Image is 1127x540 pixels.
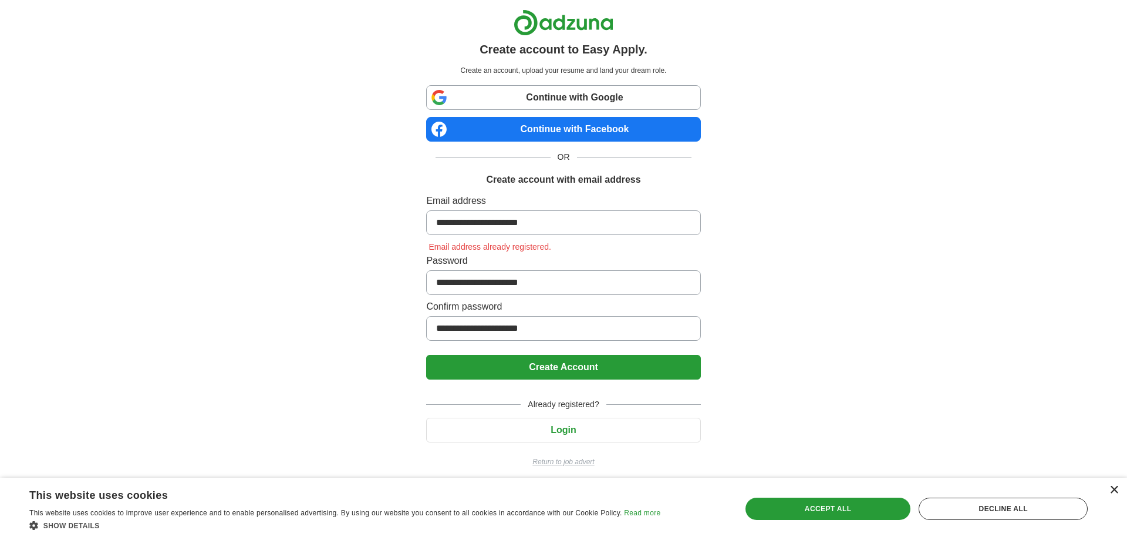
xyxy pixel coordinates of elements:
span: This website uses cookies to improve user experience and to enable personalised advertising. By u... [29,509,622,517]
img: Adzuna logo [514,9,613,36]
div: This website uses cookies [29,485,631,502]
label: Email address [426,194,700,208]
div: Decline all [919,498,1088,520]
span: Show details [43,522,100,530]
span: OR [551,151,577,163]
div: Show details [29,519,660,531]
span: Email address already registered. [426,242,554,251]
a: Continue with Facebook [426,117,700,142]
label: Password [426,254,700,268]
h1: Create account with email address [486,173,640,187]
a: Read more, opens a new window [624,509,660,517]
a: Return to job advert [426,457,700,467]
a: Login [426,425,700,435]
span: Already registered? [521,398,606,411]
button: Login [426,418,700,442]
label: Confirm password [426,300,700,314]
p: Create an account, upload your resume and land your dream role. [428,65,698,76]
div: Accept all [745,498,911,520]
a: Continue with Google [426,85,700,110]
div: Close [1109,486,1118,495]
h1: Create account to Easy Apply. [480,41,647,58]
button: Create Account [426,355,700,380]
